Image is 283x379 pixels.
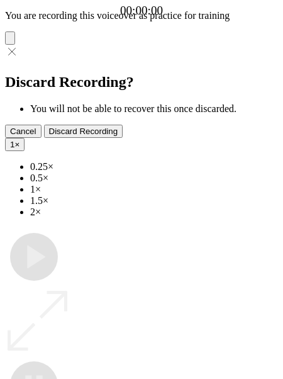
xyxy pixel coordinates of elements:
button: Cancel [5,125,42,138]
p: You are recording this voiceover as practice for training [5,10,278,21]
li: 1.5× [30,195,278,206]
span: 1 [10,140,14,149]
li: You will not be able to recover this once discarded. [30,103,278,115]
button: Discard Recording [44,125,123,138]
li: 0.25× [30,161,278,173]
li: 0.5× [30,173,278,184]
li: 2× [30,206,278,218]
li: 1× [30,184,278,195]
h2: Discard Recording? [5,74,278,91]
a: 00:00:00 [120,4,163,18]
button: 1× [5,138,25,151]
